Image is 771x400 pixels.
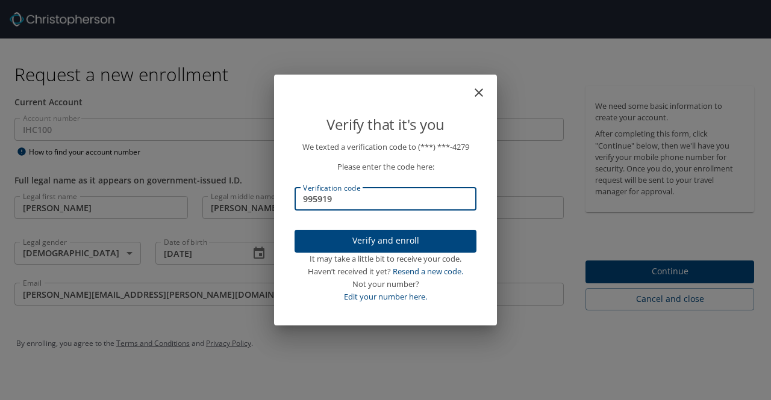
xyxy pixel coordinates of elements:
[295,161,476,173] p: Please enter the code here:
[295,278,476,291] div: Not your number?
[295,253,476,265] div: It may take a little bit to receive your code.
[295,230,476,253] button: Verify and enroll
[295,113,476,136] p: Verify that it's you
[304,233,467,248] span: Verify and enroll
[344,291,427,302] a: Edit your number here.
[478,79,492,94] button: close
[393,266,463,277] a: Resend a new code.
[295,141,476,153] p: We texted a verification code to (***) ***- 4279
[295,265,476,278] div: Haven’t received it yet?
